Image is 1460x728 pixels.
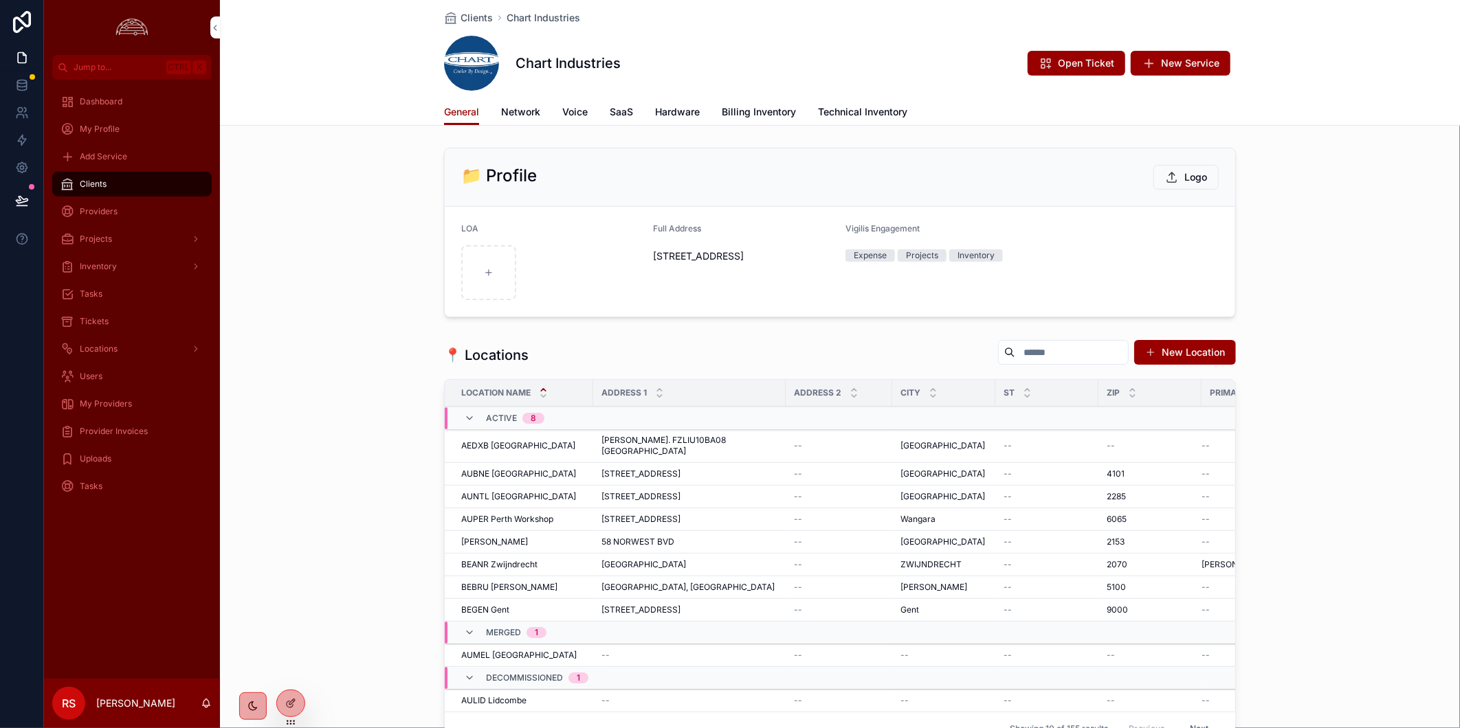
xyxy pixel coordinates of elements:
[601,582,775,593] span: [GEOGRAPHIC_DATA], [GEOGRAPHIC_DATA]
[52,144,212,169] a: Add Service
[52,474,212,499] a: Tasks
[900,604,919,615] span: Gent
[444,100,479,126] a: General
[461,536,528,547] span: [PERSON_NAME]
[794,604,802,615] span: --
[794,582,802,593] span: --
[461,514,553,525] span: AUPER Perth Workshop
[1004,440,1012,451] span: --
[1107,440,1115,451] span: --
[1202,514,1210,525] span: --
[1107,491,1126,502] span: 2285
[1153,165,1219,190] button: Logo
[166,60,191,74] span: Ctrl
[80,426,148,437] span: Provider Invoices
[501,100,540,127] a: Network
[900,582,967,593] span: [PERSON_NAME]
[52,446,212,471] a: Uploads
[112,16,152,38] img: App logo
[1004,468,1012,479] span: --
[96,696,175,710] p: [PERSON_NAME]
[654,249,835,263] span: [STREET_ADDRESS]
[461,223,478,234] span: LOA
[1107,582,1126,593] span: 5100
[1210,387,1301,398] span: Primary LCON Name
[1131,51,1230,76] button: New Service
[80,343,118,354] span: Locations
[794,440,802,451] span: --
[900,468,985,479] span: [GEOGRAPHIC_DATA]
[654,223,702,234] span: Full Address
[507,11,580,25] span: Chart Industries
[601,514,681,525] span: [STREET_ADDRESS]
[461,695,527,706] span: AULID Lidcombe
[52,309,212,334] a: Tickets
[80,371,102,382] span: Users
[52,419,212,444] a: Provider Invoices
[52,391,212,416] a: My Providers
[906,249,938,262] div: Projects
[80,179,107,190] span: Clients
[1107,695,1115,706] span: --
[461,387,531,398] span: Location Name
[80,398,132,409] span: My Providers
[900,650,909,661] span: --
[1107,514,1127,525] span: 6065
[1107,650,1115,661] span: --
[80,151,127,162] span: Add Service
[1028,51,1125,76] button: Open Ticket
[1004,559,1012,570] span: --
[818,105,907,119] span: Technical Inventory
[794,559,802,570] span: --
[601,650,610,661] span: --
[52,254,212,279] a: Inventory
[601,435,777,457] span: [PERSON_NAME]. FZLIU10BA08 [GEOGRAPHIC_DATA]
[958,249,995,262] div: Inventory
[1004,582,1012,593] span: --
[1004,650,1012,661] span: --
[601,536,674,547] span: 58 NORWEST BVD
[601,695,610,706] span: --
[80,316,109,327] span: Tickets
[722,105,796,119] span: Billing Inventory
[1004,695,1012,706] span: --
[818,100,907,127] a: Technical Inventory
[80,288,102,299] span: Tasks
[1184,170,1207,184] span: Logo
[1202,468,1210,479] span: --
[461,11,493,25] span: Clients
[610,105,633,119] span: SaaS
[1107,559,1127,570] span: 2070
[461,604,509,615] span: BEGEN Gent
[531,413,536,424] div: 8
[900,387,920,398] span: City
[52,337,212,361] a: Locations
[80,261,117,272] span: Inventory
[461,650,577,661] span: AUMEL [GEOGRAPHIC_DATA]
[794,650,802,661] span: --
[1202,491,1210,502] span: --
[601,468,681,479] span: [STREET_ADDRESS]
[535,627,538,638] div: 1
[794,468,802,479] span: --
[52,55,212,80] button: Jump to...CtrlK
[486,627,521,638] span: Merged
[52,227,212,251] a: Projects
[80,481,102,492] span: Tasks
[62,695,76,712] span: RS
[194,62,205,73] span: K
[794,514,802,525] span: --
[52,117,212,141] a: My Profile
[486,413,517,424] span: Active
[601,604,681,615] span: [STREET_ADDRESS]
[794,387,841,398] span: Address 2
[900,440,985,451] span: [GEOGRAPHIC_DATA]
[1134,340,1236,365] button: New Location
[80,96,122,107] span: Dashboard
[444,345,529,365] h1: 📍 Locations
[655,105,700,119] span: Hardware
[1202,695,1210,706] span: --
[1202,582,1210,593] span: --
[80,124,120,135] span: My Profile
[80,206,118,217] span: Providers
